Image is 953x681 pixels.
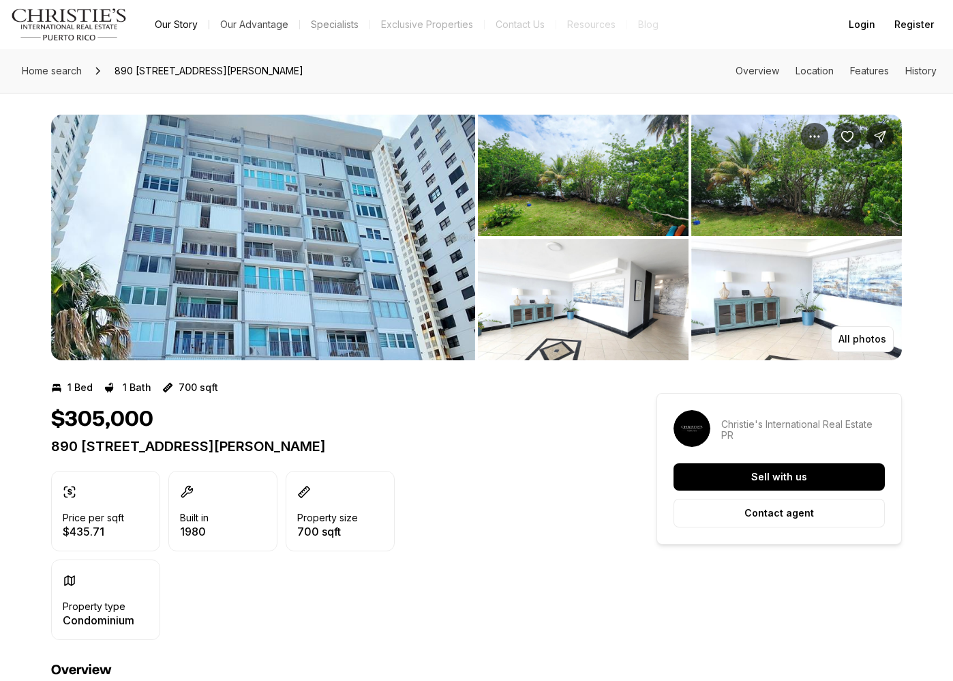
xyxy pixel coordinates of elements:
[834,123,861,150] button: Save Property: 890 890 ASHFORD #5
[109,60,309,82] span: 890 [STREET_ADDRESS][PERSON_NAME]
[849,19,875,30] span: Login
[22,65,82,76] span: Home search
[831,326,894,352] button: All photos
[51,407,153,433] h1: $305,000
[485,15,556,34] button: Contact Us
[51,115,475,360] li: 1 of 7
[674,463,885,491] button: Sell with us
[736,66,937,76] nav: Page section menu
[866,123,894,150] button: Share Property: 890 890 ASHFORD #5
[841,11,883,38] button: Login
[63,601,125,612] p: Property type
[11,8,127,41] img: logo
[691,239,902,360] button: View image gallery
[297,512,358,523] p: Property size
[478,115,689,236] button: View image gallery
[838,334,886,345] p: All photos
[905,65,937,76] a: Skip to: History
[691,115,902,236] button: View image gallery
[744,508,814,519] p: Contact agent
[751,472,807,482] p: Sell with us
[300,15,369,34] a: Specialists
[370,15,484,34] a: Exclusive Properties
[209,15,299,34] a: Our Advantage
[16,60,87,82] a: Home search
[63,615,134,626] p: Condominium
[180,512,209,523] p: Built in
[627,15,669,34] a: Blog
[51,115,475,360] button: View image gallery
[736,65,779,76] a: Skip to: Overview
[850,65,889,76] a: Skip to: Features
[478,115,902,360] li: 2 of 7
[721,419,885,441] p: Christie's International Real Estate PR
[179,382,218,393] p: 700 sqft
[51,438,607,454] p: 890 [STREET_ADDRESS][PERSON_NAME]
[51,662,607,678] h4: Overview
[478,239,689,360] button: View image gallery
[63,526,124,537] p: $435.71
[180,526,209,537] p: 1980
[67,382,93,393] p: 1 Bed
[123,382,151,393] p: 1 Bath
[894,19,934,30] span: Register
[144,15,209,34] a: Our Story
[51,115,902,360] div: Listing Photos
[63,512,124,523] p: Price per sqft
[674,499,885,527] button: Contact agent
[886,11,942,38] button: Register
[556,15,626,34] a: Resources
[796,65,834,76] a: Skip to: Location
[297,526,358,537] p: 700 sqft
[801,123,828,150] button: Property options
